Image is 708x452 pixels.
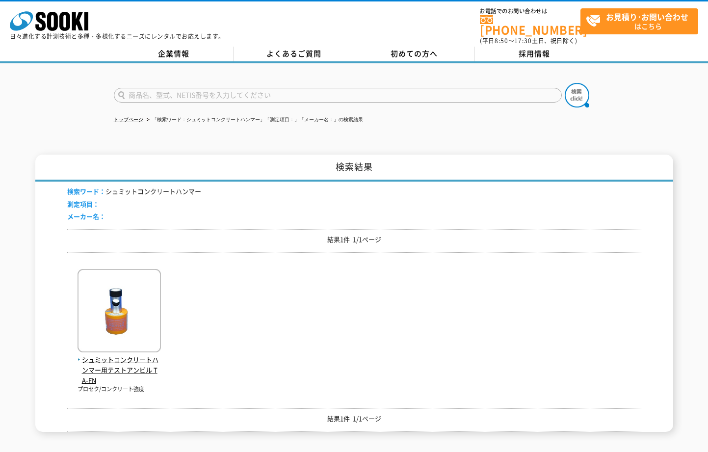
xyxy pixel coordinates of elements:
li: シュミットコンクリートハンマー [67,186,201,197]
a: お見積り･お問い合わせはこちら [580,8,698,34]
p: 結果1件 1/1ページ [67,414,641,424]
a: トップページ [114,117,143,122]
span: シュミットコンクリートハンマー用テストアンビル TA-FN [78,355,161,385]
img: TA-FN [78,269,161,355]
span: 初めての方へ [391,48,438,59]
span: (平日 ～ 土日、祝日除く) [480,36,577,45]
span: お電話でのお問い合わせは [480,8,580,14]
p: 日々進化する計測技術と多種・多様化するニーズにレンタルでお応えします。 [10,33,225,39]
strong: お見積り･お問い合わせ [606,11,688,23]
span: 17:30 [514,36,532,45]
span: メーカー名： [67,212,105,221]
h1: 検索結果 [35,155,673,182]
li: 「検索ワード：シュミットコンクリートハンマー」「測定項目：」「メーカー名：」の検索結果 [145,115,363,125]
a: シュミットコンクリートハンマー用テストアンビル TA-FN [78,345,161,385]
p: プロセク/コンクリート強度 [78,385,161,394]
a: [PHONE_NUMBER] [480,15,580,35]
span: 8:50 [495,36,508,45]
a: よくあるご質問 [234,47,354,61]
span: 検索ワード： [67,186,105,196]
input: 商品名、型式、NETIS番号を入力してください [114,88,562,103]
span: 測定項目： [67,199,99,209]
p: 結果1件 1/1ページ [67,235,641,245]
span: はこちら [586,9,698,33]
a: 企業情報 [114,47,234,61]
a: 初めての方へ [354,47,474,61]
a: 採用情報 [474,47,595,61]
img: btn_search.png [565,83,589,107]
